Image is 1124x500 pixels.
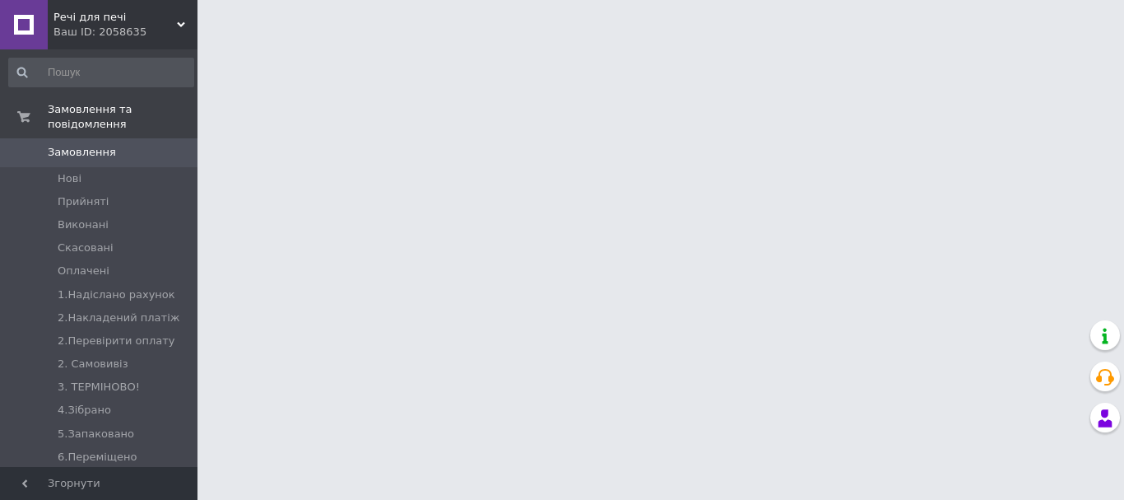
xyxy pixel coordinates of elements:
[8,58,194,87] input: Пошук
[58,217,109,232] span: Виконані
[58,334,175,348] span: 2.Перевірити оплату
[58,450,137,465] span: 6.Переміщено
[53,25,197,40] div: Ваш ID: 2058635
[53,10,177,25] span: Речі для печі
[58,171,81,186] span: Нові
[58,194,109,209] span: Прийняті
[58,287,175,302] span: 1.Надіслано рахунок
[58,380,140,395] span: 3. ТЕРМІНОВО!
[48,102,197,132] span: Замовлення та повідомлення
[48,145,116,160] span: Замовлення
[58,241,114,255] span: Скасовані
[58,357,128,371] span: 2. Самовивіз
[58,427,134,442] span: 5.Запаковано
[58,264,109,278] span: Оплачені
[58,311,179,325] span: 2.Накладений платіж
[58,403,111,418] span: 4.Зібрано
